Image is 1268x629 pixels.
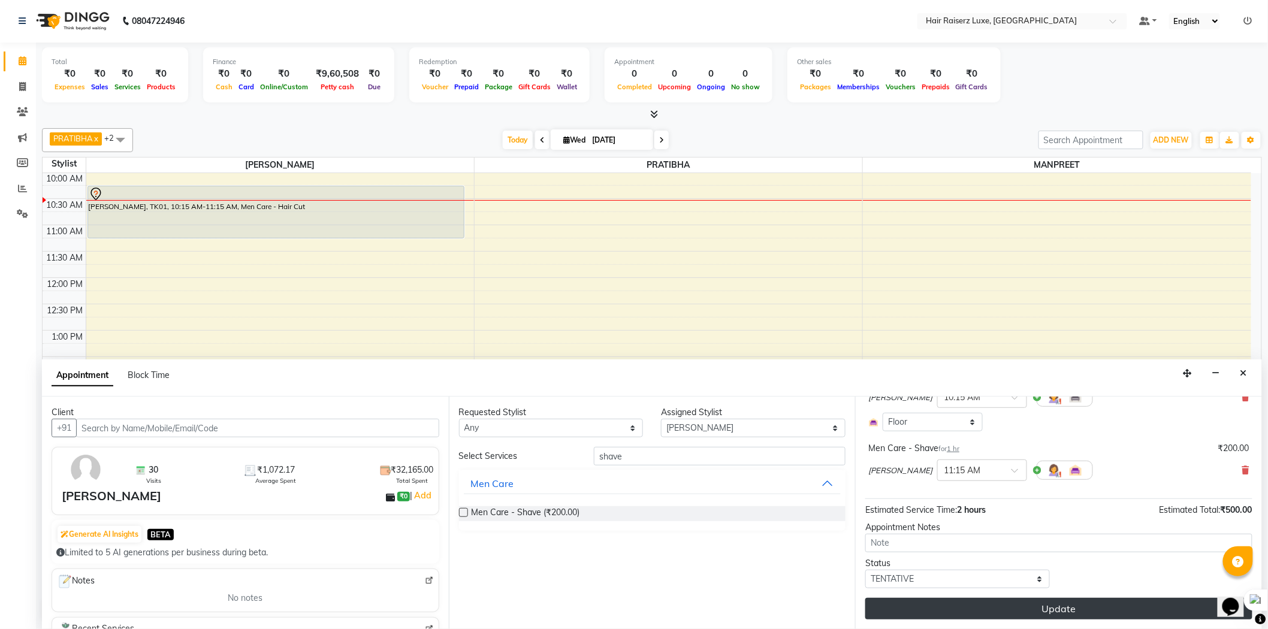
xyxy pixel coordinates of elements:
button: Generate AI Insights [58,526,141,543]
span: No show [728,83,763,91]
span: Cash [213,83,236,91]
div: 11:30 AM [44,252,86,264]
div: 1:30 PM [50,357,86,370]
div: Stylist [43,158,86,170]
span: Vouchers [883,83,919,91]
span: 30 [149,464,158,476]
div: ₹0 [883,67,919,81]
span: Prepaids [919,83,953,91]
span: [PERSON_NAME] [868,465,932,477]
span: [PERSON_NAME] [868,392,932,404]
div: Limited to 5 AI generations per business during beta. [56,546,434,559]
span: ₹0 [397,492,410,501]
input: Search by Name/Mobile/Email/Code [76,419,439,437]
div: Finance [213,57,385,67]
span: Block Time [128,370,170,380]
span: Total Spent [397,476,428,485]
div: Assigned Stylist [661,406,846,419]
span: PRATIBHA [53,134,93,143]
div: ₹0 [515,67,554,81]
input: Search by service name [594,447,846,465]
img: Interior.png [1068,390,1083,404]
div: ₹0 [144,67,179,81]
div: 0 [614,67,655,81]
div: ₹0 [88,67,111,81]
b: 08047224946 [132,4,185,38]
span: MANPREET [863,158,1251,173]
span: Memberships [834,83,883,91]
div: ₹0 [482,67,515,81]
img: Interior.png [868,417,879,428]
span: 1 hr [947,444,959,453]
button: Close [1235,364,1252,383]
div: Requested Stylist [459,406,644,419]
div: Status [865,557,1050,570]
span: Ongoing [694,83,728,91]
div: 12:30 PM [45,304,86,317]
button: Update [865,598,1252,619]
div: 11:00 AM [44,225,86,238]
span: Sales [88,83,111,91]
div: 12:00 PM [45,278,86,291]
span: [PERSON_NAME] [86,158,474,173]
div: Appointment Notes [865,521,1252,534]
span: Expenses [52,83,88,91]
div: ₹0 [257,67,311,81]
iframe: chat widget [1218,581,1256,617]
img: logo [31,4,113,38]
div: ₹9,60,508 [311,67,364,81]
span: Average Spent [256,476,297,485]
div: [PERSON_NAME] [62,487,161,505]
span: Completed [614,83,655,91]
span: Gift Cards [515,83,554,91]
span: Petty cash [318,83,357,91]
div: ₹0 [364,67,385,81]
div: [PERSON_NAME], TK01, 10:15 AM-11:15 AM, Men Care - Hair Cut [88,186,464,238]
span: Wallet [554,83,580,91]
span: Products [144,83,179,91]
span: BETA [147,529,174,540]
div: 0 [694,67,728,81]
div: ₹0 [834,67,883,81]
a: x [93,134,98,143]
span: Services [111,83,144,91]
button: ADD NEW [1151,132,1192,149]
div: ₹0 [919,67,953,81]
span: Card [236,83,257,91]
div: ₹0 [236,67,257,81]
div: ₹0 [419,67,451,81]
div: ₹0 [451,67,482,81]
div: 10:30 AM [44,199,86,211]
img: Hairdresser.png [1047,390,1061,404]
span: 2 hours [957,504,986,515]
span: Notes [57,574,95,589]
span: Prepaid [451,83,482,91]
span: No notes [228,592,262,604]
span: | [410,488,433,503]
div: ₹0 [554,67,580,81]
div: Men Care [471,476,514,491]
div: Redemption [419,57,580,67]
span: Gift Cards [953,83,991,91]
button: Men Care [464,473,841,494]
div: 10:00 AM [44,173,86,185]
img: Interior.png [1068,463,1083,477]
span: Upcoming [655,83,694,91]
div: ₹0 [52,67,88,81]
input: Search Appointment [1038,131,1143,149]
span: ₹1,072.17 [257,464,295,476]
span: Wed [560,135,588,144]
div: ₹0 [953,67,991,81]
div: 0 [728,67,763,81]
input: 2025-09-03 [588,131,648,149]
span: Visits [146,476,161,485]
span: Estimated Total: [1160,504,1221,515]
div: 0 [655,67,694,81]
span: ₹500.00 [1221,504,1252,515]
img: Hairdresser.png [1047,463,1061,477]
span: Package [482,83,515,91]
div: Other sales [797,57,991,67]
div: ₹0 [111,67,144,81]
span: Online/Custom [257,83,311,91]
div: ₹0 [213,67,236,81]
